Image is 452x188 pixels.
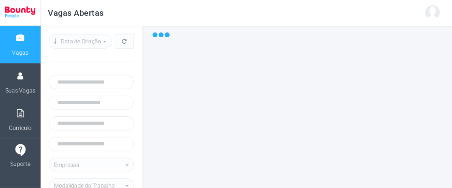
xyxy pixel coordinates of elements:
h4: Vagas Abertas [48,7,104,19]
button: Empresas [49,158,134,172]
span: Vagas [12,45,28,60]
span: Currículo [9,121,32,135]
span: Suporte [11,156,30,171]
div: Empresas [54,160,124,170]
div: Data de Criação descrecente [54,36,101,46]
img: Imagem do logo da bounty people. [5,6,35,19]
img: icon-support.svg [15,144,26,156]
span: Suas Vagas [5,83,35,98]
img: Imagem do generica do usuário no sistema. [425,5,440,20]
button: Data de Criação descrecente [49,34,112,49]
